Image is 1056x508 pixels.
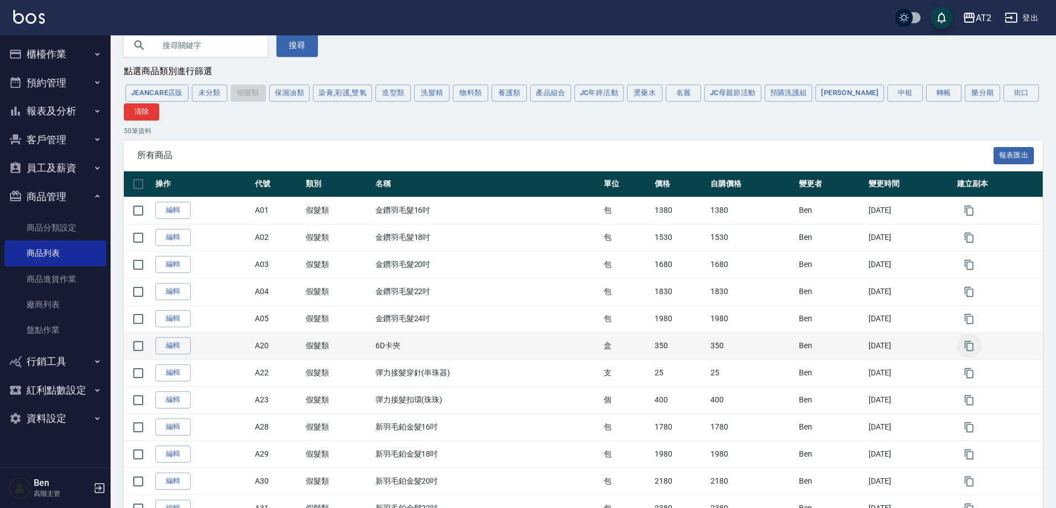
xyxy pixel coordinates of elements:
[994,147,1034,164] button: 報表匯出
[303,251,373,278] td: 假髮類
[652,386,708,413] td: 400
[4,240,106,266] a: 商品列表
[252,171,303,197] th: 代號
[866,468,954,495] td: [DATE]
[155,202,191,219] a: 編輯
[4,125,106,154] button: 客戶管理
[601,386,652,413] td: 個
[765,85,813,102] button: 預購洗護組
[252,386,303,413] td: A23
[796,171,866,197] th: 變更者
[4,376,106,405] button: 紅利點數設定
[601,359,652,386] td: 支
[4,404,106,433] button: 資料設定
[4,182,106,211] button: 商品管理
[303,441,373,468] td: 假髮類
[34,489,90,499] p: 高階主管
[796,251,866,278] td: Ben
[1003,85,1039,102] button: 街口
[796,386,866,413] td: Ben
[303,386,373,413] td: 假髮類
[627,85,662,102] button: 燙藥水
[303,332,373,359] td: 假髮類
[303,224,373,251] td: 假髮類
[930,7,953,29] button: save
[4,154,106,182] button: 員工及薪資
[976,11,991,25] div: AT2
[155,337,191,354] a: 編輯
[708,359,796,386] td: 25
[4,215,106,240] a: 商品分類設定
[4,347,106,376] button: 行銷工具
[652,278,708,305] td: 1830
[4,40,106,69] button: 櫃檯作業
[866,332,954,359] td: [DATE]
[34,478,90,489] h5: Ben
[303,171,373,197] th: 類別
[252,224,303,251] td: A02
[965,85,1000,102] button: 樂分期
[652,468,708,495] td: 2180
[373,386,601,413] td: 彈力接髮扣環(珠珠)
[124,103,159,121] button: 清除
[708,332,796,359] td: 350
[373,197,601,224] td: 金鑽羽毛髮16吋
[601,413,652,441] td: 包
[652,441,708,468] td: 1980
[796,468,866,495] td: Ben
[866,359,954,386] td: [DATE]
[958,7,996,29] button: AT2
[601,441,652,468] td: 包
[601,251,652,278] td: 包
[313,85,372,102] button: 染膏,彩護,雙氧
[574,85,624,102] button: JC年終活動
[866,305,954,332] td: [DATE]
[126,85,189,102] button: JeanCare店販
[652,171,708,197] th: 價格
[708,305,796,332] td: 1980
[303,305,373,332] td: 假髮類
[796,224,866,251] td: Ben
[866,278,954,305] td: [DATE]
[155,446,191,463] a: 編輯
[652,359,708,386] td: 25
[4,266,106,292] a: 商品進貨作業
[652,332,708,359] td: 350
[601,278,652,305] td: 包
[303,278,373,305] td: 假髮類
[414,85,449,102] button: 洗髮精
[704,85,761,102] button: JC母親節活動
[155,256,191,273] a: 編輯
[652,251,708,278] td: 1680
[652,305,708,332] td: 1980
[1000,8,1043,28] button: 登出
[796,332,866,359] td: Ben
[373,171,601,197] th: 名稱
[303,197,373,224] td: 假髮類
[373,359,601,386] td: 彈力接髮穿針(串珠器)
[796,278,866,305] td: Ben
[155,418,191,436] a: 編輯
[601,224,652,251] td: 包
[866,386,954,413] td: [DATE]
[601,171,652,197] th: 單位
[492,85,527,102] button: 養護類
[652,197,708,224] td: 1380
[4,69,106,97] button: 預約管理
[601,468,652,495] td: 包
[708,197,796,224] td: 1380
[708,171,796,197] th: 自購價格
[373,468,601,495] td: 新羽毛鉑金髮20吋
[373,251,601,278] td: 金鑽羽毛髮20吋
[192,85,227,102] button: 未分類
[373,224,601,251] td: 金鑽羽毛髮18吋
[303,468,373,495] td: 假髮類
[373,305,601,332] td: 金鑽羽毛髮24吋
[155,30,259,60] input: 搜尋關鍵字
[252,359,303,386] td: A22
[9,477,31,499] img: Person
[796,413,866,441] td: Ben
[708,441,796,468] td: 1980
[453,85,488,102] button: 物料類
[155,310,191,327] a: 編輯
